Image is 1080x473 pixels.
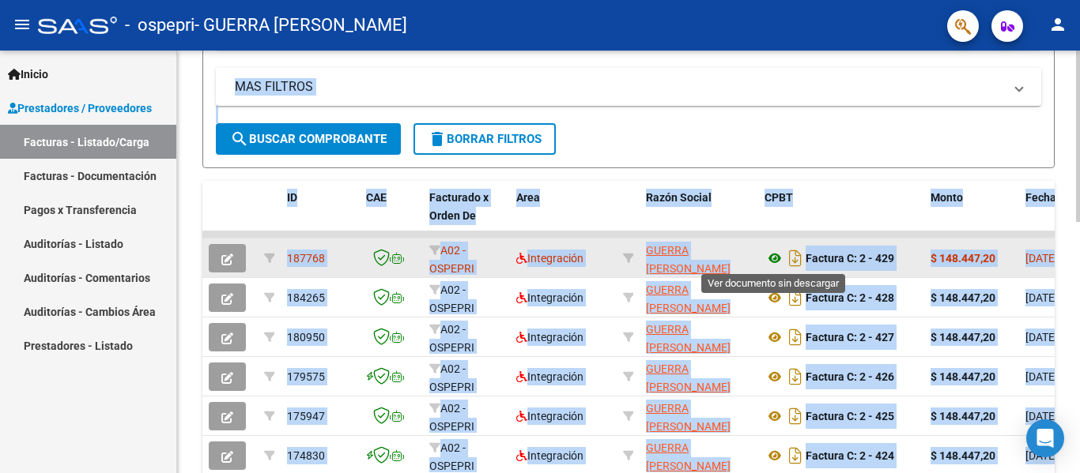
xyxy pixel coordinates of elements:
span: A02 - OSPEPRI [429,283,474,314]
i: Descargar documento [785,443,806,468]
span: Inicio [8,66,48,83]
span: Integración [516,449,583,462]
span: Integración [516,370,583,383]
span: Integración [516,410,583,422]
div: 27353107122 [646,439,752,472]
span: A02 - OSPEPRI [429,402,474,433]
span: 184265 [287,291,325,304]
span: 174830 [287,449,325,462]
mat-icon: search [230,130,249,148]
span: GUERRA [PERSON_NAME] [646,323,731,354]
button: Buscar Comprobante [216,123,401,155]
span: 180950 [287,331,325,343]
span: - ospepri [125,8,194,43]
span: Prestadores / Proveedores [8,99,152,117]
span: CPBT [765,191,793,204]
span: GUERRA [PERSON_NAME] [646,244,731,275]
i: Descargar documento [785,246,806,271]
strong: Factura C: 2 - 426 [806,370,894,383]
strong: Factura C: 2 - 427 [806,331,894,343]
div: 27353107122 [646,360,752,393]
i: Descargar documento [785,285,806,310]
span: ID [287,191,297,204]
mat-icon: menu [13,15,32,34]
i: Descargar documento [785,404,806,429]
mat-icon: person [1048,15,1067,34]
span: [DATE] [1025,331,1058,343]
mat-icon: delete [428,130,447,148]
strong: $ 148.447,20 [931,252,995,265]
button: Borrar Filtros [413,123,556,155]
span: - GUERRA [PERSON_NAME] [194,8,407,43]
span: [DATE] [1025,252,1058,265]
span: A02 - OSPEPRI [429,441,474,472]
div: 27353107122 [646,281,752,314]
span: Integración [516,331,583,343]
strong: Factura C: 2 - 424 [806,449,894,462]
span: GUERRA [PERSON_NAME] [646,441,731,472]
strong: $ 148.447,20 [931,449,995,462]
span: A02 - OSPEPRI [429,362,474,393]
span: GUERRA [PERSON_NAME] [646,402,731,433]
div: 27353107122 [646,321,752,354]
strong: $ 148.447,20 [931,331,995,343]
span: [DATE] [1025,291,1058,304]
span: Buscar Comprobante [230,132,387,146]
datatable-header-cell: CPBT [758,181,924,250]
strong: Factura C: 2 - 428 [806,291,894,304]
datatable-header-cell: Area [510,181,617,250]
i: Descargar documento [785,325,806,350]
span: A02 - OSPEPRI [429,244,474,275]
span: [DATE] [1025,370,1058,383]
strong: $ 148.447,20 [931,370,995,383]
div: 27353107122 [646,242,752,275]
span: Integración [516,252,583,265]
span: 187768 [287,252,325,265]
div: Open Intercom Messenger [1026,419,1064,457]
span: Facturado x Orden De [429,191,489,222]
span: GUERRA [PERSON_NAME] [646,283,731,314]
span: Area [516,191,540,204]
span: [DATE] [1025,449,1058,462]
i: Descargar documento [785,364,806,389]
strong: $ 148.447,20 [931,410,995,422]
span: Borrar Filtros [428,132,542,146]
datatable-header-cell: Razón Social [640,181,758,250]
div: 27353107122 [646,400,752,433]
span: Monto [931,191,963,204]
datatable-header-cell: Facturado x Orden De [423,181,510,250]
span: Integración [516,291,583,304]
span: [DATE] [1025,410,1058,422]
datatable-header-cell: ID [281,181,360,250]
mat-expansion-panel-header: MAS FILTROS [216,68,1041,106]
strong: Factura C: 2 - 429 [806,252,894,265]
span: A02 - OSPEPRI [429,323,474,354]
span: GUERRA [PERSON_NAME] [646,362,731,393]
span: 179575 [287,370,325,383]
span: Razón Social [646,191,712,204]
mat-panel-title: MAS FILTROS [235,78,1003,96]
datatable-header-cell: Monto [924,181,1019,250]
datatable-header-cell: CAE [360,181,423,250]
span: CAE [366,191,387,204]
span: 175947 [287,410,325,422]
strong: Factura C: 2 - 425 [806,410,894,422]
strong: $ 148.447,20 [931,291,995,304]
